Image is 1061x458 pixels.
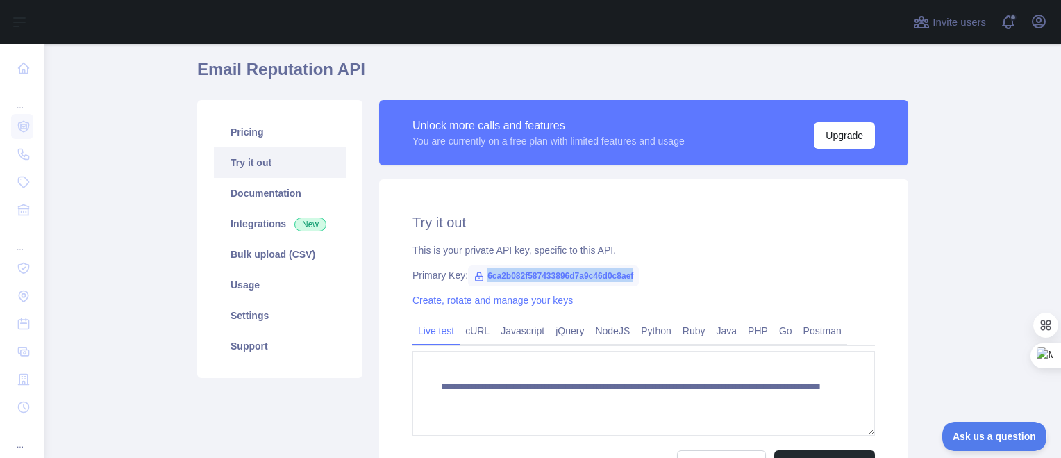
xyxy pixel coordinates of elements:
iframe: Toggle Customer Support [942,422,1047,451]
span: Invite users [933,15,986,31]
a: Create, rotate and manage your keys [412,295,573,306]
button: Upgrade [814,122,875,149]
button: Invite users [910,11,989,33]
a: PHP [742,320,774,342]
a: Integrations New [214,208,346,239]
a: Python [635,320,677,342]
h1: Email Reputation API [197,58,908,92]
a: Bulk upload (CSV) [214,239,346,270]
h2: Try it out [412,213,875,232]
a: Ruby [677,320,711,342]
div: ... [11,423,33,450]
div: ... [11,225,33,253]
div: Primary Key: [412,268,875,282]
div: Unlock more calls and features [412,117,685,134]
a: Settings [214,300,346,331]
a: Documentation [214,178,346,208]
a: NodeJS [590,320,635,342]
span: 6ca2b082f587433896d7a9c46d0c8aef [468,265,639,286]
a: Javascript [495,320,550,342]
div: This is your private API key, specific to this API. [412,243,875,257]
a: Live test [412,320,460,342]
a: Try it out [214,147,346,178]
a: Usage [214,270,346,300]
span: New [294,218,326,231]
a: cURL [460,320,495,342]
div: You are currently on a free plan with limited features and usage [412,134,685,148]
a: Postman [798,320,847,342]
div: ... [11,83,33,111]
a: Java [711,320,743,342]
a: Go [774,320,798,342]
a: jQuery [550,320,590,342]
a: Pricing [214,117,346,147]
a: Support [214,331,346,361]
